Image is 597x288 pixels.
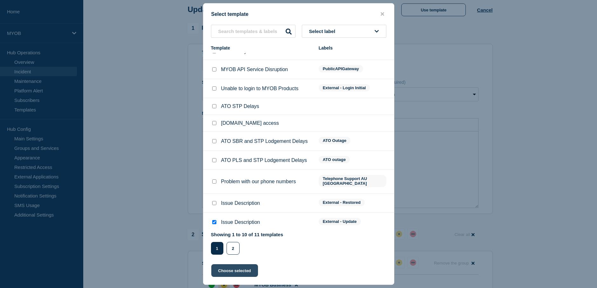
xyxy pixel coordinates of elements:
input: ATO STP Delays checkbox [212,104,216,108]
div: Labels [319,45,386,50]
div: Template [211,45,312,50]
p: MYOB API Service Disruption [221,67,288,72]
input: my.myob.com access checkbox [212,121,216,125]
input: Search templates & labels [211,25,295,38]
p: ATO STP Delays [221,104,259,109]
span: PublicAPIGateway [319,65,363,72]
span: Telephone Support AU [GEOGRAPHIC_DATA] [319,175,386,187]
p: Issue Description [221,219,260,225]
input: ATO SBR and STP Lodgement Delays checkbox [212,139,216,143]
span: Select label [309,29,338,34]
input: ATO PLS and STP Lodgement Delays checkbox [212,158,216,162]
button: 2 [227,242,240,255]
p: ATO SBR and STP Lodgement Delays [221,138,308,144]
p: [DOMAIN_NAME] access [221,120,279,126]
input: MYOB API Service Disruption checkbox [212,67,216,71]
p: ATO PLS and STP Lodgement Delays [221,157,307,163]
span: External - Update [319,218,361,225]
span: ATO outage [319,156,350,163]
p: Unable to login to MYOB Products [221,86,299,91]
input: Issue Description checkbox [212,201,216,205]
p: Showing 1 to 10 of 11 templates [211,232,283,237]
button: 1 [211,242,223,255]
input: Issue Description checkbox [212,220,216,224]
button: Choose selected [211,264,258,277]
p: Issue Description [221,200,260,206]
button: close button [379,11,386,17]
span: ATO Outage [319,137,351,144]
input: Problem with our phone numbers checkbox [212,179,216,184]
span: External - Restored [319,199,365,206]
p: Problem with our phone numbers [221,179,296,184]
span: External - Login Initial [319,84,370,91]
input: Unable to login to MYOB Products checkbox [212,86,216,90]
button: Select label [302,25,386,38]
div: Select template [203,11,394,17]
